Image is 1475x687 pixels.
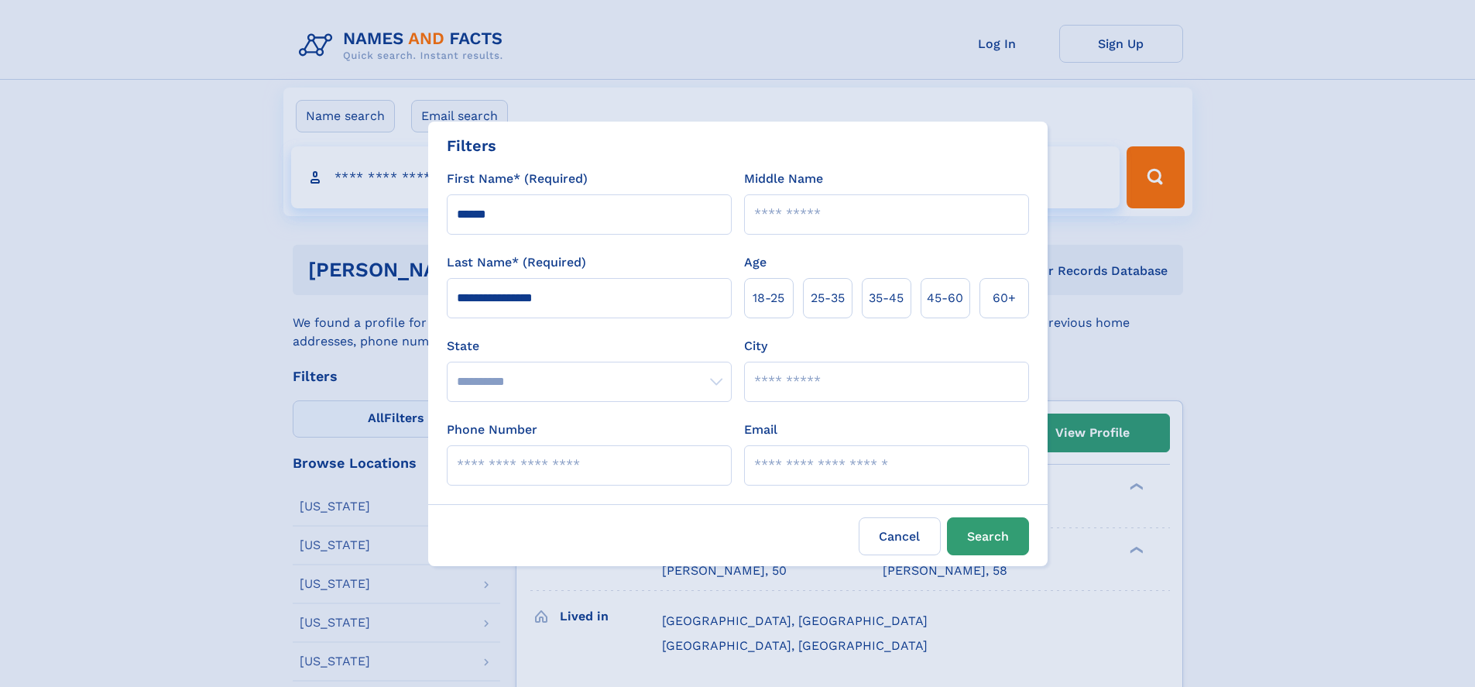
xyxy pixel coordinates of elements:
[744,170,823,188] label: Middle Name
[744,421,777,439] label: Email
[993,289,1016,307] span: 60+
[447,421,537,439] label: Phone Number
[811,289,845,307] span: 25‑35
[447,253,586,272] label: Last Name* (Required)
[744,253,767,272] label: Age
[927,289,963,307] span: 45‑60
[753,289,784,307] span: 18‑25
[447,337,732,356] label: State
[859,517,941,555] label: Cancel
[447,170,588,188] label: First Name* (Required)
[447,134,496,157] div: Filters
[947,517,1029,555] button: Search
[744,337,767,356] label: City
[869,289,904,307] span: 35‑45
